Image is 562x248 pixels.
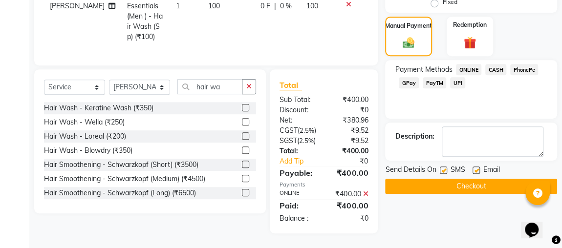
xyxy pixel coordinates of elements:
[44,117,125,127] div: Hair Wash - Wella (₹250)
[272,95,324,105] div: Sub Total:
[280,126,298,135] span: CGST
[280,1,292,11] span: 0 %
[272,200,324,211] div: Paid:
[272,156,332,166] a: Add Tip
[299,137,314,145] span: 2.5%
[324,189,376,199] div: ₹400.00
[272,105,324,115] div: Discount:
[324,200,376,211] div: ₹400.00
[272,189,324,199] div: ONLINE
[280,136,297,145] span: SGST
[324,115,376,125] div: ₹380.96
[395,64,452,75] span: Payment Methods
[260,1,270,11] span: 0 F
[385,179,557,194] button: Checkout
[395,131,434,142] div: Description:
[456,64,481,75] span: ONLINE
[272,115,324,125] div: Net:
[324,105,376,115] div: ₹0
[332,156,375,166] div: ₹0
[399,77,419,88] span: GPay
[177,79,242,94] input: Search or Scan
[510,64,538,75] span: PhonePe
[324,146,376,156] div: ₹400.00
[272,146,324,156] div: Total:
[306,1,318,10] span: 100
[460,35,480,51] img: _gift.svg
[399,36,418,49] img: _cash.svg
[521,209,552,238] iframe: chat widget
[44,160,198,170] div: Hair Smoothening - Schwarzkopf (Short) (₹3500)
[50,1,105,10] span: [PERSON_NAME]
[324,213,376,224] div: ₹0
[485,64,506,75] span: CASH
[300,126,314,134] span: 2.5%
[127,1,163,41] span: Essentials (Men ) - Hair Wash (Sp) (₹100)
[280,80,302,90] span: Total
[44,103,153,113] div: Hair Wash - Keratine Wash (₹350)
[272,213,324,224] div: Balance :
[324,125,376,136] div: ₹9.52
[208,1,220,10] span: 100
[44,188,196,198] div: Hair Smoothening - Schwarzkopf (Long) (₹6500)
[176,1,180,10] span: 1
[272,136,324,146] div: ( )
[385,21,432,30] label: Manual Payment
[324,167,376,179] div: ₹400.00
[324,136,376,146] div: ₹9.52
[450,165,465,177] span: SMS
[272,125,324,136] div: ( )
[280,181,368,189] div: Payments
[483,165,499,177] span: Email
[450,77,465,88] span: UPI
[44,174,205,184] div: Hair Smoothening - Schwarzkopf (Medium) (₹4500)
[44,131,126,142] div: Hair Wash - Loreal (₹200)
[324,95,376,105] div: ₹400.00
[272,167,324,179] div: Payable:
[423,77,446,88] span: PayTM
[44,145,132,156] div: Hair Wash - Blowdry (₹350)
[453,21,487,29] label: Redemption
[385,165,436,177] span: Send Details On
[274,1,276,11] span: |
